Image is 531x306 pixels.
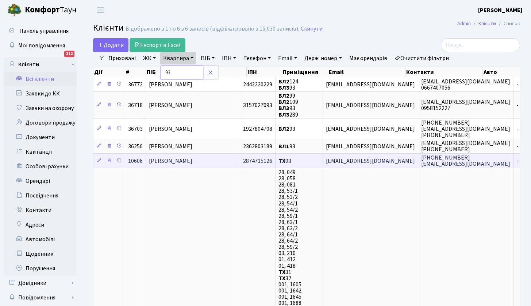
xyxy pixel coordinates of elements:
span: [EMAIL_ADDRESS][DOMAIN_NAME] [326,101,415,109]
nav: breadcrumb [446,16,531,31]
img: logo.png [7,3,22,17]
span: [PERSON_NAME] [149,157,192,165]
a: Порушення [4,261,77,276]
span: [PHONE_NUMBER] [EMAIL_ADDRESS][DOMAIN_NAME] [421,154,510,168]
a: Приховані [105,52,139,64]
span: [PHONE_NUMBER] [EMAIL_ADDRESS][DOMAIN_NAME] [PHONE_NUMBER] [421,119,510,139]
a: Держ. номер [301,52,345,64]
span: 124 93 [278,78,298,92]
span: 36718 [128,101,143,109]
button: Переключити навігацію [91,4,109,16]
b: ВЛ2 [278,78,289,86]
span: 36772 [128,81,143,89]
a: Щоденник [4,247,77,261]
b: ВЛ2 [278,92,289,100]
span: 93 [278,125,295,133]
th: ІПН [247,67,282,77]
b: ВЛ3 [278,111,289,119]
span: 93 [278,142,295,150]
span: [EMAIL_ADDRESS][DOMAIN_NAME] [326,81,415,89]
span: - [516,142,519,150]
span: - [516,157,519,165]
a: Посвідчення [4,188,77,203]
span: 3157027093 [243,101,272,109]
a: Орендарі [4,174,77,188]
input: Пошук... [441,38,520,52]
a: ІПН [219,52,239,64]
a: Заявки на охорону [4,101,77,115]
span: [EMAIL_ADDRESS][DOMAIN_NAME] 0958152227 [421,98,510,112]
a: Автомобілі [4,232,77,247]
span: [PERSON_NAME] [149,101,192,109]
a: Скинути [301,25,323,32]
a: Телефон [241,52,274,64]
a: Очистити фільтри [392,52,452,64]
a: Панель управління [4,24,77,38]
span: [PERSON_NAME] [149,142,192,150]
div: 312 [64,51,74,57]
b: Комфорт [25,4,60,16]
a: Мої повідомлення312 [4,38,77,53]
span: 99 109 93 289 [278,92,298,118]
b: ВЛ3 [278,105,289,113]
b: ТХ [278,157,285,165]
th: Дії [93,67,125,77]
a: Клієнти [4,57,77,72]
span: [EMAIL_ADDRESS][DOMAIN_NAME] [326,142,415,150]
span: - [516,125,519,133]
b: ВЛ1 [278,142,289,150]
b: ВЛ2 [278,125,289,133]
a: Клієнти [478,20,496,27]
a: Email [275,52,300,64]
span: Додати [98,41,124,49]
a: Квитанції [4,145,77,159]
a: [PERSON_NAME] [478,6,522,15]
a: Квартира [160,52,196,64]
span: 2874715126 [243,157,272,165]
a: Договори продажу [4,115,77,130]
span: Мої повідомлення [18,42,65,50]
th: Приміщення [282,67,328,77]
span: Таун [25,4,77,16]
a: Заявки до КК [4,86,77,101]
a: ПІБ [198,52,218,64]
span: 10606 [128,157,143,165]
span: - [516,101,519,109]
span: 36250 [128,142,143,150]
b: ТХ [278,274,285,282]
span: [EMAIL_ADDRESS][DOMAIN_NAME] [326,125,415,133]
th: ПІБ [146,67,247,77]
b: ВЛ3 [278,84,289,92]
a: ЖК [140,52,159,64]
th: # [125,67,146,77]
span: 2442220229 [243,81,272,89]
span: Панель управління [19,27,69,35]
th: Контакти [405,67,483,77]
span: 93 [278,157,291,165]
a: Має орендарів [346,52,390,64]
a: Документи [4,130,77,145]
span: - [516,81,519,89]
span: [EMAIL_ADDRESS][DOMAIN_NAME] [PHONE_NUMBER] [421,139,510,153]
span: 36703 [128,125,143,133]
b: ТХ [278,268,285,276]
span: Клієнти [93,21,124,34]
th: Email [328,67,405,77]
a: Довідники [4,276,77,290]
span: [PERSON_NAME] [149,81,192,89]
li: Список [496,20,520,28]
a: Додати [93,38,128,52]
a: Особові рахунки [4,159,77,174]
a: Експорт в Excel [130,38,185,52]
b: ВЛ2 [278,98,289,106]
a: Адреси [4,217,77,232]
a: Admin [457,20,471,27]
span: [EMAIL_ADDRESS][DOMAIN_NAME] [326,157,415,165]
span: [PERSON_NAME] [149,125,192,133]
a: Всі клієнти [4,72,77,86]
a: Повідомлення [4,290,77,305]
div: Відображено з 1 по 6 з 6 записів (відфільтровано з 15,030 записів). [126,25,299,32]
span: 1927804708 [243,125,272,133]
a: Контакти [4,203,77,217]
b: [PERSON_NAME] [478,6,522,14]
